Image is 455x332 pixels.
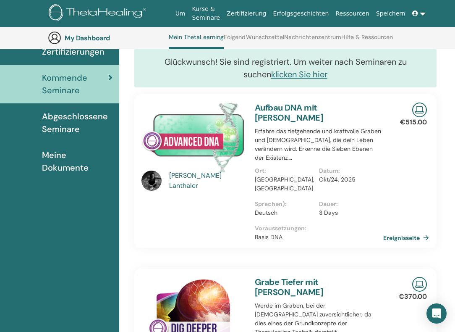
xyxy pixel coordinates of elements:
a: Grabe Tiefer mit [PERSON_NAME] [255,277,323,298]
a: Ressourcen [332,6,372,21]
a: Hilfe & Ressourcen [341,34,393,47]
a: Aufbau DNA mit [PERSON_NAME] [255,102,323,123]
span: Abgeschlossene Seminare [42,110,112,135]
p: Voraussetzungen : [255,224,383,233]
span: Zertifizierungen [42,45,105,58]
img: Aufbau DNA [141,103,245,173]
a: Kurse & Seminare [189,1,224,26]
a: Erfolgsgeschichten [269,6,332,21]
img: logo.png [49,4,149,23]
p: 3 Days [319,208,378,217]
p: [GEOGRAPHIC_DATA], [GEOGRAPHIC_DATA] [255,175,314,193]
p: Ort : [255,166,314,175]
a: Mein ThetaLearning [169,34,224,49]
img: generic-user-icon.jpg [48,31,61,45]
a: Speichern [373,6,409,21]
img: default.jpg [141,171,162,191]
p: Basis DNA [255,233,383,242]
span: Meine Dokumente [42,149,112,174]
a: Nachrichtenzentrum [284,34,341,47]
a: Um [172,6,189,21]
div: Glückwunsch! Sie sind registriert. Um weiter nach Seminaren zu suchen [134,49,437,87]
p: Erfahre das tiefgehende und kraftvolle Graben und [DEMOGRAPHIC_DATA], die dein Leben verändern wi... [255,127,383,162]
p: Dauer : [319,200,378,208]
img: Live Online Seminar [412,103,427,117]
p: €515.00 [400,117,427,127]
a: klicken Sie hier [271,69,327,80]
p: Sprachen) : [255,200,314,208]
a: Wunschzettel [246,34,284,47]
p: Okt/24, 2025 [319,175,378,184]
a: Folgend [224,34,246,47]
p: Deutsch [255,208,314,217]
a: Zertifizierung [223,6,269,21]
div: Open Intercom Messenger [426,303,447,324]
span: Kommende Seminare [42,71,108,97]
h3: My Dashboard [65,34,149,42]
p: Datum : [319,166,378,175]
a: [PERSON_NAME] Lanthaler [169,171,247,191]
img: Live Online Seminar [412,277,427,292]
p: €370.00 [399,292,427,302]
a: Ereignisseite [383,232,432,244]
